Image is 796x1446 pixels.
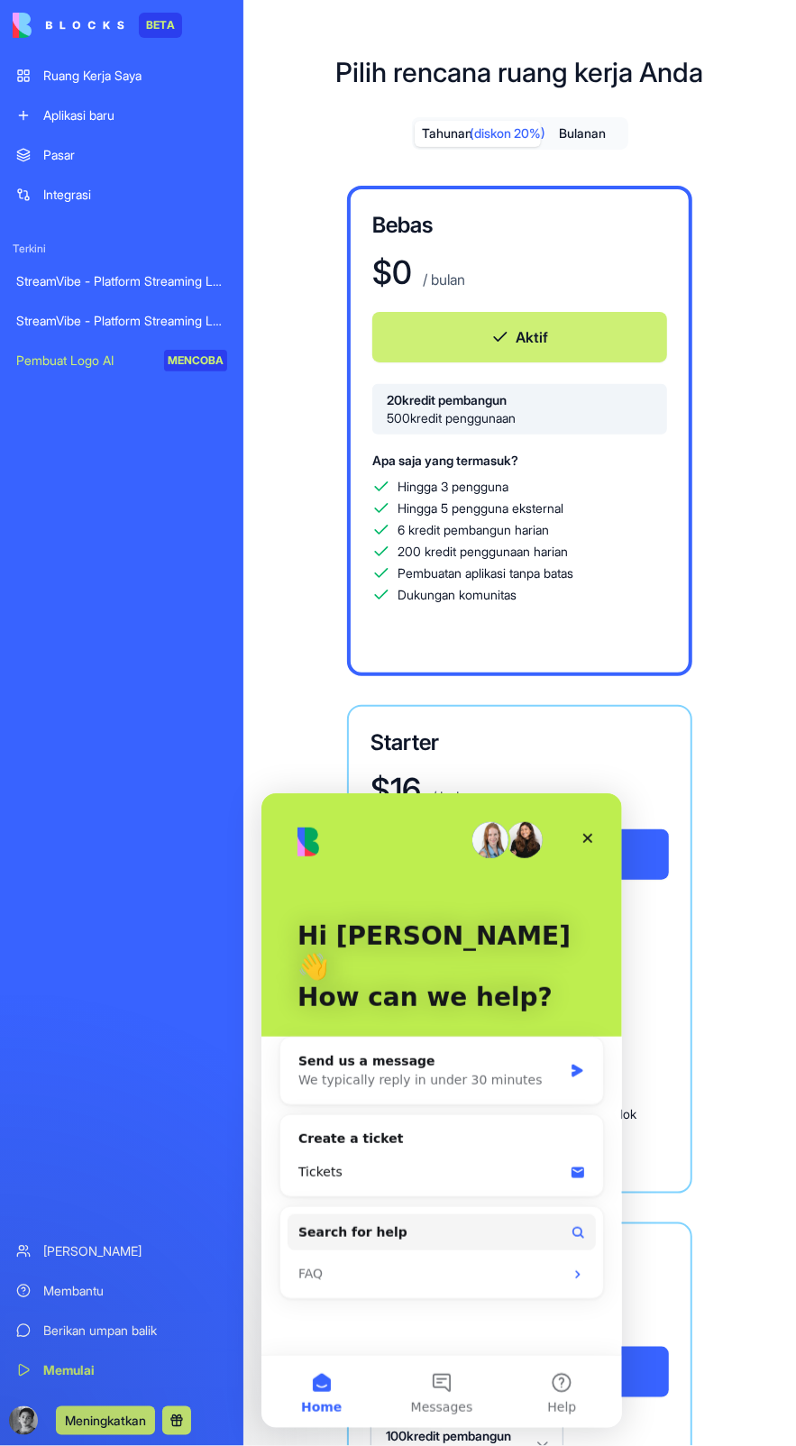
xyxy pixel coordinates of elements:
font: Aktif [517,328,549,346]
iframe: Intercom live chat [261,793,622,1428]
font: Apa saja yang termasuk? [372,453,518,468]
font: Pembuatan aplikasi tanpa batas [398,565,573,581]
a: Membantu [5,1273,238,1309]
font: MENCOBA [168,353,224,367]
font: kredit penggunaan [410,410,516,426]
font: 500 [387,410,410,426]
a: Pembuat Logo AIMENCOBA [5,343,238,379]
font: Dukungan komunitas [398,587,517,602]
font: Terkini [13,242,46,255]
a: Integrasi [5,177,238,213]
font: $ [371,770,390,810]
button: Meningkatkan [56,1406,155,1435]
a: Pasar [5,137,238,173]
a: Ruang Kerja Saya [5,58,238,94]
font: StreamVibe - Platform Streaming Langsung [16,313,261,328]
a: [PERSON_NAME] [5,1233,238,1269]
font: Membantu [43,1283,104,1298]
a: Memulai [5,1352,238,1388]
img: ACg8ocLgiofk3Qjf5M4pRLi99GMEe0qxHDdsENIWek7T5rqV_SYXHfdagg=s96-c [9,1406,38,1435]
font: / bulan [423,270,465,288]
a: StreamVibe - Platform Streaming Langsung [5,303,238,339]
font: Integrasi [43,187,91,202]
font: Starter [371,729,439,755]
img: logo [13,13,124,38]
font: 0 [392,252,412,292]
font: Pilih rencana ruang kerja Anda [336,56,704,88]
font: Aplikasi baru [43,107,114,123]
font: (diskon 20%) [470,125,545,141]
a: Berikan umpan balik [5,1313,238,1349]
a: BETA [13,13,182,38]
font: BETA [146,18,175,32]
font: Berikan umpan balik [43,1322,157,1338]
font: Tahunan [423,125,473,141]
font: Meningkatkan [65,1413,146,1428]
font: $ [372,252,392,292]
a: Meningkatkan [56,1411,155,1429]
font: Bebas [372,212,433,238]
a: StreamVibe - Platform Streaming Langsung [5,263,238,299]
font: Ruang Kerja Saya [43,68,142,83]
font: Memulai [43,1362,95,1377]
font: Hingga 5 pengguna eksternal [398,500,563,516]
font: Hingga 3 pengguna [398,479,508,494]
font: 200 kredit penggunaan harian [398,544,568,559]
font: [PERSON_NAME] [43,1243,142,1258]
font: kredit pembangun [402,392,507,407]
font: 16 [390,770,421,810]
font: Bulanan [560,125,607,141]
button: Aktif [372,312,667,362]
font: / bulan [432,788,474,806]
a: Aplikasi baru [5,97,238,133]
font: StreamVibe - Platform Streaming Langsung [16,273,261,288]
font: Pasar [43,147,75,162]
font: 20 [387,392,402,407]
font: Pembuat Logo AI [16,352,114,368]
font: 6 kredit pembangun harian [398,522,549,537]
